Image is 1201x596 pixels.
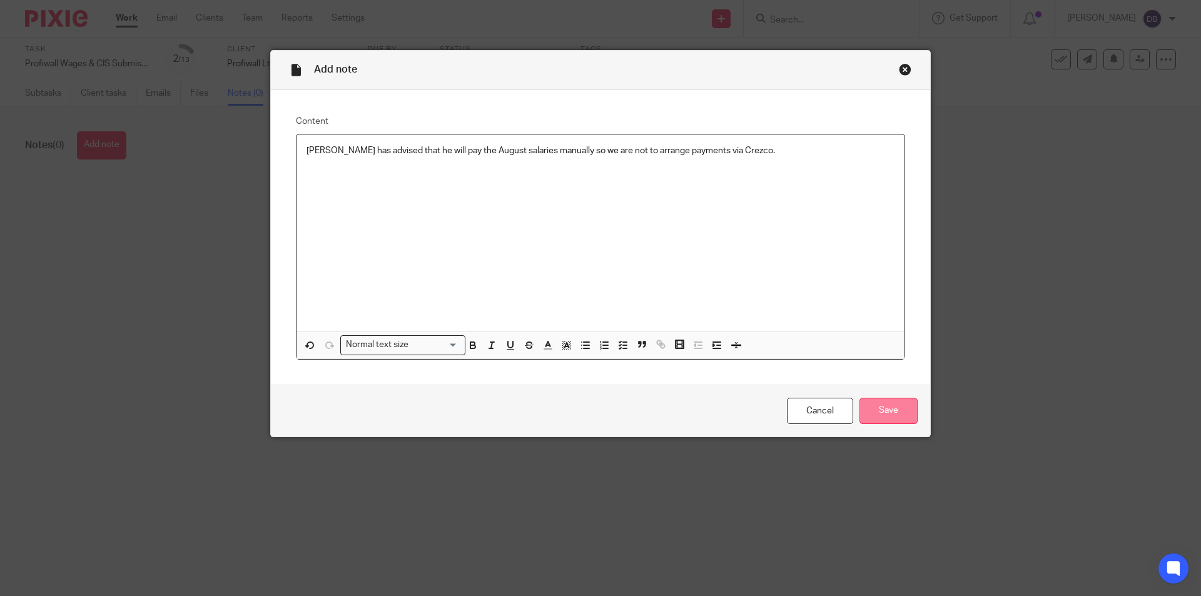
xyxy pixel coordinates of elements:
[899,63,911,76] div: Close this dialog window
[296,115,905,128] label: Content
[307,144,894,157] p: [PERSON_NAME] has advised that he will pay the August salaries manually so we are not to arrange ...
[787,398,853,425] a: Cancel
[343,338,412,351] span: Normal text size
[859,398,918,425] input: Save
[413,338,458,351] input: Search for option
[314,64,357,74] span: Add note
[340,335,465,355] div: Search for option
